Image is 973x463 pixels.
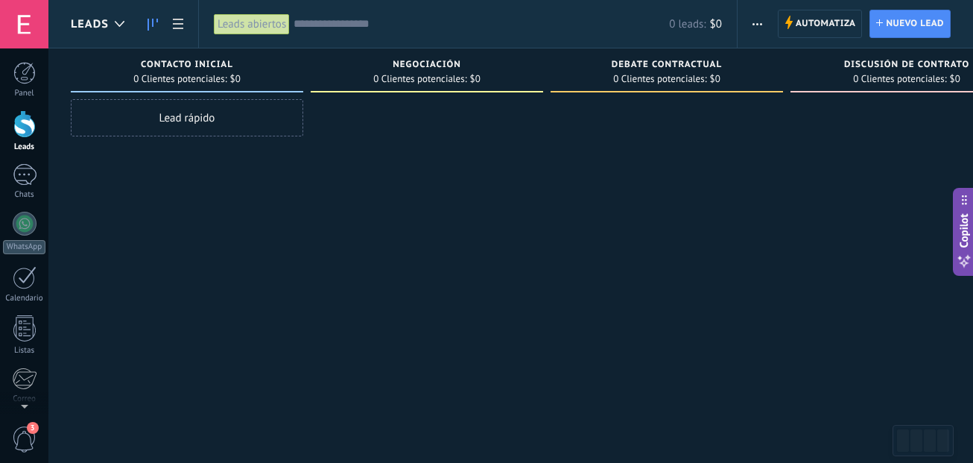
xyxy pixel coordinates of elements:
[710,75,720,84] span: $0
[778,10,863,38] a: Automatiza
[214,13,290,35] div: Leads abiertos
[613,75,706,84] span: 0 Clientes potenciales:
[318,60,536,72] div: Negociación
[558,60,776,72] div: Debate contractual
[3,240,45,254] div: WhatsApp
[869,10,951,38] a: Nuevo lead
[950,75,960,84] span: $0
[853,75,946,84] span: 0 Clientes potenciales:
[669,17,706,31] span: 0 leads:
[747,10,768,38] button: Más
[796,10,856,37] span: Automatiza
[133,75,226,84] span: 0 Clientes potenciales:
[140,10,165,39] a: Leads
[27,422,39,434] span: 3
[3,142,46,152] div: Leads
[71,99,303,136] div: Lead rápido
[3,294,46,303] div: Calendario
[393,60,461,70] span: Negociación
[710,17,722,31] span: $0
[141,60,233,70] span: Contacto inicial
[230,75,241,84] span: $0
[78,60,296,72] div: Contacto inicial
[844,60,969,70] span: Discusión de contrato
[886,10,944,37] span: Nuevo lead
[957,213,972,248] span: Copilot
[470,75,481,84] span: $0
[3,346,46,356] div: Listas
[3,89,46,98] div: Panel
[373,75,466,84] span: 0 Clientes potenciales:
[612,60,722,70] span: Debate contractual
[165,10,191,39] a: Lista
[3,190,46,200] div: Chats
[71,17,109,31] span: Leads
